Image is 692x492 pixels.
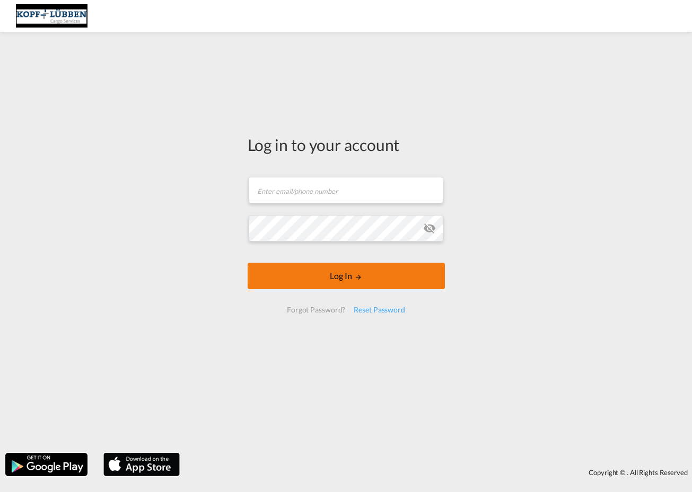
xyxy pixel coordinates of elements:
img: apple.png [102,452,181,477]
input: Enter email/phone number [249,177,443,203]
div: Reset Password [349,300,409,319]
img: 25cf3bb0aafc11ee9c4fdbd399af7748.JPG [16,4,87,28]
button: LOGIN [248,263,445,289]
md-icon: icon-eye-off [423,222,436,235]
div: Log in to your account [248,133,445,156]
div: Forgot Password? [283,300,349,319]
img: google.png [4,452,89,477]
div: Copyright © . All Rights Reserved [185,463,692,481]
